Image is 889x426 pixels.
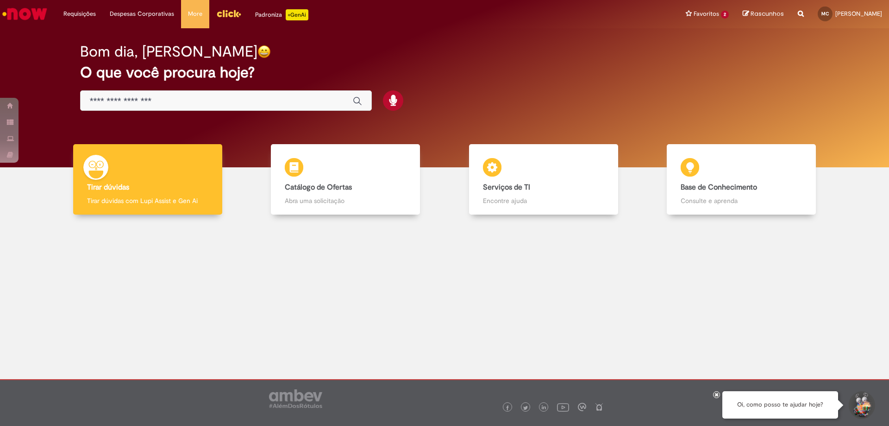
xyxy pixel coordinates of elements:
h2: Bom dia, [PERSON_NAME] [80,44,257,60]
span: [PERSON_NAME] [835,10,882,18]
h2: O que você procura hoje? [80,64,809,81]
button: Iniciar Conversa de Suporte [847,391,875,419]
span: MC [821,11,829,17]
p: Encontre ajuda [483,196,604,205]
span: More [188,9,202,19]
a: Tirar dúvidas Tirar dúvidas com Lupi Assist e Gen Ai [49,144,247,215]
span: Favoritos [694,9,719,19]
img: logo_footer_workplace.png [578,403,586,411]
img: ServiceNow [1,5,49,23]
span: 2 [721,11,729,19]
img: happy-face.png [257,45,271,58]
a: Base de Conhecimento Consulte e aprenda [643,144,841,215]
img: logo_footer_naosei.png [595,403,603,411]
a: Serviços de TI Encontre ajuda [444,144,643,215]
img: logo_footer_facebook.png [505,406,510,410]
div: Oi, como posso te ajudar hoje? [722,391,838,419]
b: Tirar dúvidas [87,183,129,192]
a: Catálogo de Ofertas Abra uma solicitação [247,144,445,215]
img: logo_footer_linkedin.png [542,405,546,411]
img: logo_footer_youtube.png [557,401,569,413]
a: Rascunhos [743,10,784,19]
span: Requisições [63,9,96,19]
img: click_logo_yellow_360x200.png [216,6,241,20]
p: Abra uma solicitação [285,196,406,205]
b: Base de Conhecimento [681,183,757,192]
p: Consulte e aprenda [681,196,802,205]
span: Despesas Corporativas [110,9,174,19]
img: logo_footer_twitter.png [523,406,528,410]
b: Catálogo de Ofertas [285,183,352,192]
span: Rascunhos [751,9,784,18]
p: +GenAi [286,9,308,20]
div: Padroniza [255,9,308,20]
img: logo_footer_ambev_rotulo_gray.png [269,389,322,408]
b: Serviços de TI [483,183,530,192]
p: Tirar dúvidas com Lupi Assist e Gen Ai [87,196,208,205]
